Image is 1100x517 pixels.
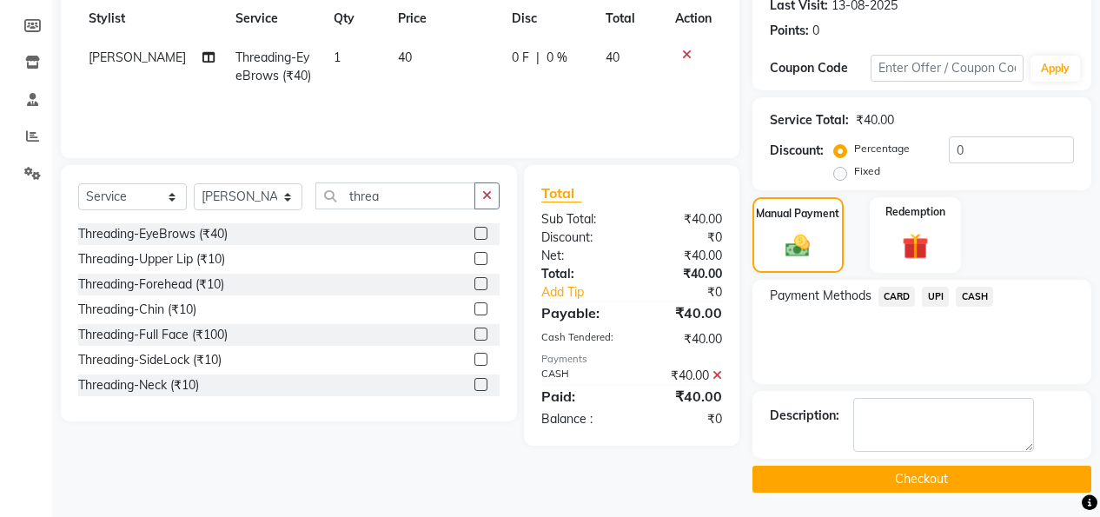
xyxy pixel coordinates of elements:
[922,287,949,307] span: UPI
[89,50,186,65] span: [PERSON_NAME]
[632,302,735,323] div: ₹40.00
[885,204,945,220] label: Redemption
[632,367,735,385] div: ₹40.00
[752,466,1091,493] button: Checkout
[856,111,894,129] div: ₹40.00
[606,50,620,65] span: 40
[541,352,721,367] div: Payments
[528,210,632,229] div: Sub Total:
[632,410,735,428] div: ₹0
[894,230,937,262] img: _gift.svg
[78,351,222,369] div: Threading-SideLock (₹10)
[854,163,880,179] label: Fixed
[1030,56,1080,82] button: Apply
[315,182,475,209] input: Search or Scan
[632,229,735,247] div: ₹0
[528,367,632,385] div: CASH
[778,232,818,260] img: _cash.svg
[528,410,632,428] div: Balance :
[878,287,916,307] span: CARD
[528,386,632,407] div: Paid:
[78,326,228,344] div: Threading-Full Face (₹100)
[632,330,735,348] div: ₹40.00
[528,247,632,265] div: Net:
[854,141,910,156] label: Percentage
[528,265,632,283] div: Total:
[78,250,225,268] div: Threading-Upper Lip (₹10)
[632,247,735,265] div: ₹40.00
[541,184,581,202] span: Total
[770,287,871,305] span: Payment Methods
[770,111,849,129] div: Service Total:
[812,22,819,40] div: 0
[528,283,648,302] a: Add Tip
[756,206,839,222] label: Manual Payment
[78,225,228,243] div: Threading-EyeBrows (₹40)
[512,49,529,67] span: 0 F
[547,49,567,67] span: 0 %
[78,301,196,319] div: Threading-Chin (₹10)
[235,50,311,83] span: Threading-EyeBrows (₹40)
[770,142,824,160] div: Discount:
[871,55,1023,82] input: Enter Offer / Coupon Code
[78,376,199,394] div: Threading-Neck (₹10)
[770,22,809,40] div: Points:
[536,49,540,67] span: |
[528,229,632,247] div: Discount:
[632,386,735,407] div: ₹40.00
[528,302,632,323] div: Payable:
[334,50,341,65] span: 1
[770,59,871,77] div: Coupon Code
[770,407,839,425] div: Description:
[632,210,735,229] div: ₹40.00
[649,283,735,302] div: ₹0
[398,50,412,65] span: 40
[528,330,632,348] div: Cash Tendered:
[956,287,993,307] span: CASH
[632,265,735,283] div: ₹40.00
[78,275,224,294] div: Threading-Forehead (₹10)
